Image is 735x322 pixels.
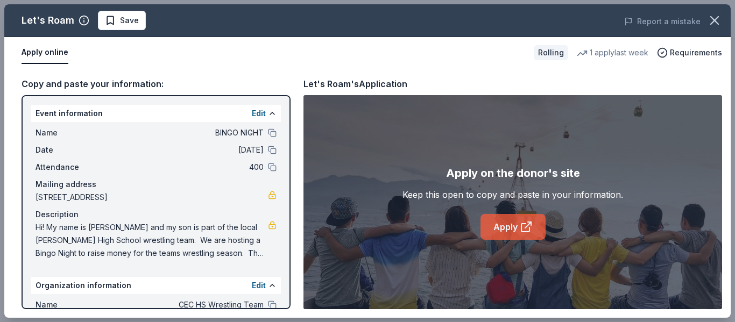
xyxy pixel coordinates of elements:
[108,144,264,156] span: [DATE]
[120,14,139,27] span: Save
[98,11,146,30] button: Save
[36,144,108,156] span: Date
[402,188,623,201] div: Keep this open to copy and paste in your information.
[22,77,291,91] div: Copy and paste your information:
[108,126,264,139] span: BINGO NIGHT
[446,164,580,182] div: Apply on the donor's site
[252,279,266,292] button: Edit
[624,15,701,28] button: Report a mistake
[36,191,268,204] span: [STREET_ADDRESS]
[36,161,108,174] span: Attendance
[534,45,568,60] div: Rolling
[36,178,277,191] div: Mailing address
[22,41,68,64] button: Apply online
[108,161,264,174] span: 400
[22,12,74,29] div: Let's Roam
[577,46,648,59] div: 1 apply last week
[303,77,407,91] div: Let's Roam's Application
[36,298,108,311] span: Name
[31,105,281,122] div: Event information
[36,221,268,260] span: Hi! My name is [PERSON_NAME] and my son is part of the local [PERSON_NAME] High School wrestling ...
[36,126,108,139] span: Name
[480,214,546,240] a: Apply
[108,298,264,311] span: CEC HS Wrestling Team
[36,208,277,221] div: Description
[657,46,722,59] button: Requirements
[670,46,722,59] span: Requirements
[31,277,281,294] div: Organization information
[252,107,266,120] button: Edit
